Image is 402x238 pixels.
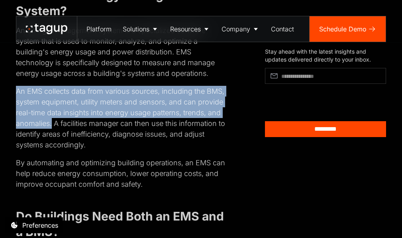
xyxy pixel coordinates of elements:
[170,24,201,34] div: Resources
[265,68,386,137] form: Article Subscribe
[22,221,58,230] div: Preferences
[319,24,367,34] div: Schedule Demo
[271,24,294,34] div: Contact
[310,16,386,42] a: Schedule Demo
[16,157,227,190] p: By automating and optimizing building operations, an EMS can help reduce energy consumption, lowe...
[81,16,117,42] a: Platform
[265,48,386,63] div: Stay ahead with the latest insights and updates delivered directly to your inbox.
[265,87,350,109] iframe: reCAPTCHA
[265,16,300,42] a: Contact
[216,16,265,42] a: Company
[123,24,149,34] div: Solutions
[117,16,165,42] a: Solutions
[86,24,112,34] div: Platform
[222,24,250,34] div: Company
[16,25,227,79] p: An Energy Management System is a specialized software system that is used to monitor, analyze, an...
[16,86,227,150] p: An EMS collects data from various sources, including the BMS, system equipment, utility meters an...
[165,16,216,42] a: Resources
